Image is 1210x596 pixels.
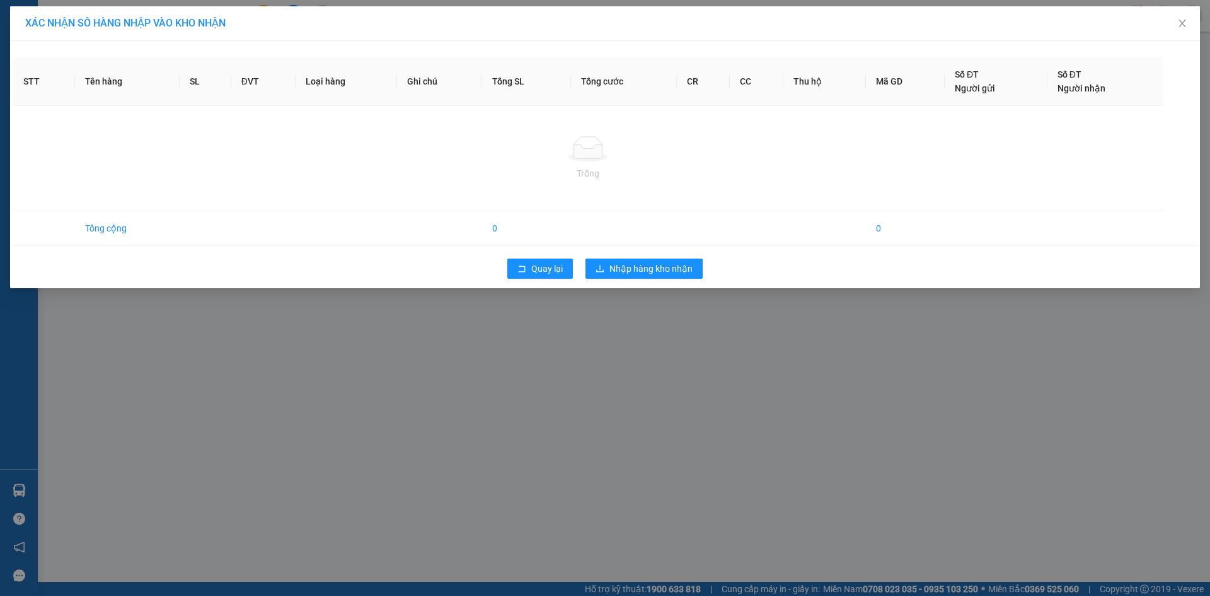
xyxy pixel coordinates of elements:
span: Nhập hàng kho nhận [609,262,693,276]
button: Close [1165,6,1200,42]
th: Mã GD [866,57,945,106]
th: Tổng SL [482,57,571,106]
button: downloadNhập hàng kho nhận [585,259,703,279]
th: Tổng cước [571,57,677,106]
span: Quay lại [531,262,563,276]
span: Người nhận [1057,83,1105,93]
th: Tên hàng [75,57,180,106]
th: ĐVT [231,57,296,106]
th: STT [13,57,75,106]
th: CR [677,57,730,106]
th: SL [180,57,231,106]
th: Ghi chú [397,57,483,106]
button: rollbackQuay lại [507,259,573,279]
span: rollback [517,264,526,274]
div: Trống [23,167,1153,180]
span: close [1177,18,1187,28]
th: Loại hàng [296,57,397,106]
span: Số ĐT [955,69,979,79]
td: 0 [482,211,571,246]
span: download [596,264,604,274]
th: CC [730,57,783,106]
span: Người gửi [955,83,995,93]
th: Thu hộ [783,57,865,106]
span: XÁC NHẬN SỐ HÀNG NHẬP VÀO KHO NHẬN [25,17,226,29]
td: 0 [866,211,945,246]
span: Số ĐT [1057,69,1081,79]
td: Tổng cộng [75,211,180,246]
